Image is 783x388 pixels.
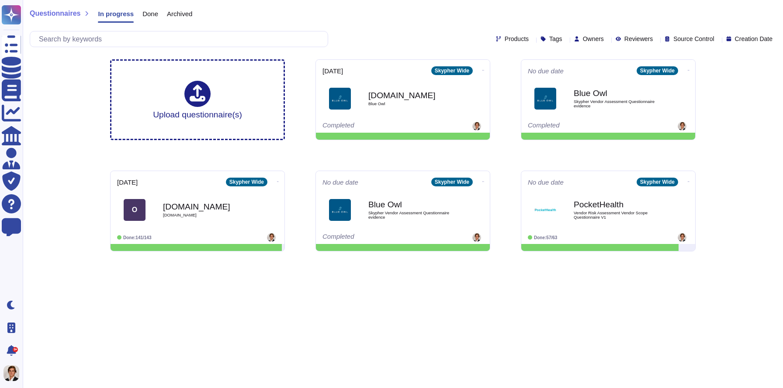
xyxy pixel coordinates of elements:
[574,89,661,97] b: Blue Owl
[528,68,564,74] span: No due date
[167,10,192,17] span: Archived
[431,178,473,186] div: Skypher Wide
[624,36,653,42] span: Reviewers
[368,102,456,106] span: Blue Owl
[124,199,146,221] div: O
[574,211,661,219] span: Vendor Risk Assessment Vendor Scope Questionnaire V1
[505,36,529,42] span: Products
[472,122,481,130] img: user
[13,347,18,352] div: 9+
[534,235,557,240] span: Done: 57/63
[574,200,661,209] b: PocketHealth
[153,81,242,119] div: Upload questionnaire(s)
[574,100,661,108] span: Skypher Vendor Assessment Questionnaire evidence
[368,211,456,219] span: Skypher Vendor Assessment Questionnaire evidence
[678,122,686,130] img: user
[123,235,152,240] span: Done: 141/143
[226,178,267,186] div: Skypher Wide
[735,36,773,42] span: Creation Date
[3,365,19,381] img: user
[163,203,250,211] b: [DOMAIN_NAME]
[472,233,481,242] img: user
[142,10,158,17] span: Done
[30,10,80,17] span: Questionnaires
[163,213,250,217] span: [DOMAIN_NAME]
[534,88,556,110] img: Logo
[549,36,562,42] span: Tags
[637,66,678,75] div: Skypher Wide
[431,66,473,75] div: Skypher Wide
[534,199,556,221] img: Logo
[528,122,635,130] div: Completed
[2,364,25,383] button: user
[368,200,456,209] b: Blue Owl
[678,233,686,242] img: user
[322,122,430,130] div: Completed
[322,68,343,74] span: [DATE]
[329,199,351,221] img: Logo
[117,179,138,185] span: [DATE]
[637,178,678,186] div: Skypher Wide
[98,10,134,17] span: In progress
[528,179,564,185] span: No due date
[322,233,430,242] div: Completed
[267,233,276,242] img: user
[35,31,328,47] input: Search by keywords
[673,36,714,42] span: Source Control
[329,88,351,110] img: Logo
[322,179,358,185] span: No due date
[583,36,604,42] span: Owners
[368,91,456,100] b: [DOMAIN_NAME]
